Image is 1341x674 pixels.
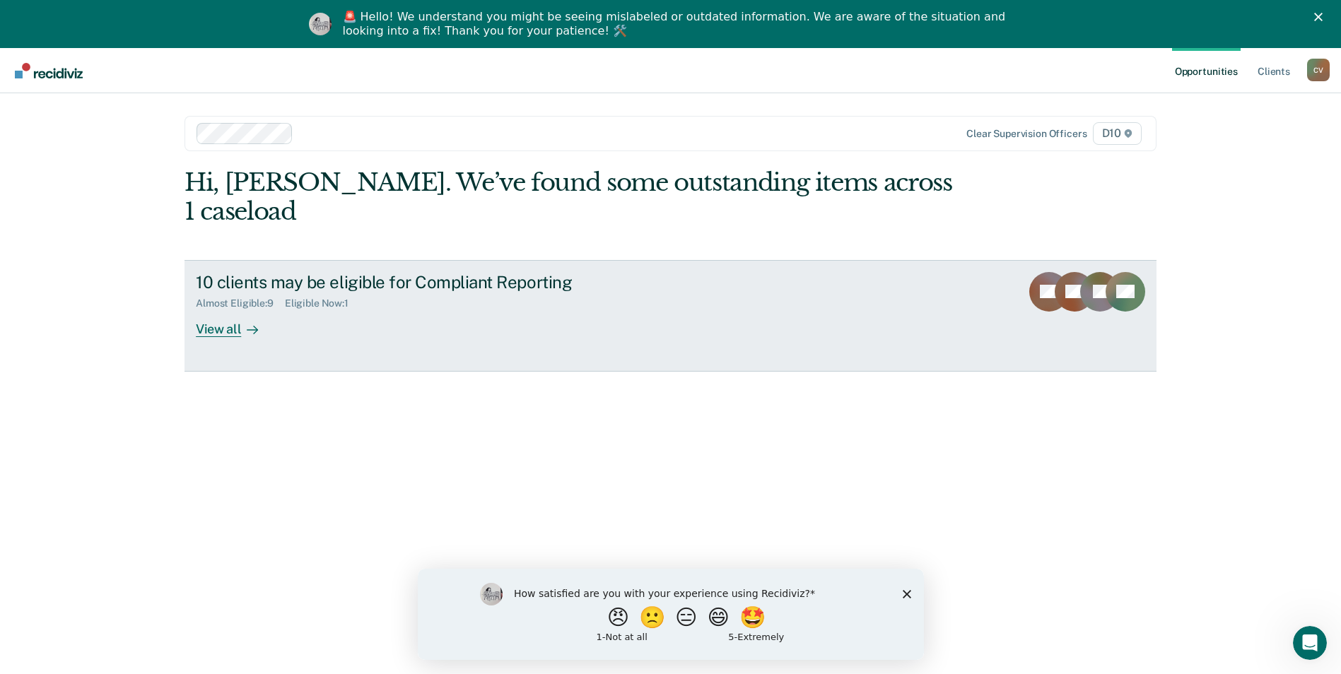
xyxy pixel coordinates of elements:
a: Opportunities [1172,48,1241,93]
img: Recidiviz [15,63,83,78]
a: Clients [1255,48,1293,93]
iframe: Intercom live chat [1293,626,1327,660]
div: Close [1314,13,1328,21]
a: 10 clients may be eligible for Compliant ReportingAlmost Eligible:9Eligible Now:1View all [185,260,1156,372]
div: Clear supervision officers [966,128,1087,140]
div: Eligible Now : 1 [285,297,360,309]
div: View all [196,309,275,337]
div: 10 clients may be eligible for Compliant Reporting [196,272,692,292]
img: Profile image for Kim [309,13,332,35]
div: C V [1307,59,1330,81]
div: Hi, [PERSON_NAME]. We’ve found some outstanding items across 1 caseload [185,168,962,226]
div: Almost Eligible : 9 [196,297,285,309]
button: Profile dropdown button [1307,59,1330,81]
div: 🚨 Hello! We understand you might be seeing mislabeled or outdated information. We are aware of th... [343,10,1010,38]
iframe: Survey by Kim from Recidiviz [418,569,924,660]
span: D10 [1093,122,1142,145]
